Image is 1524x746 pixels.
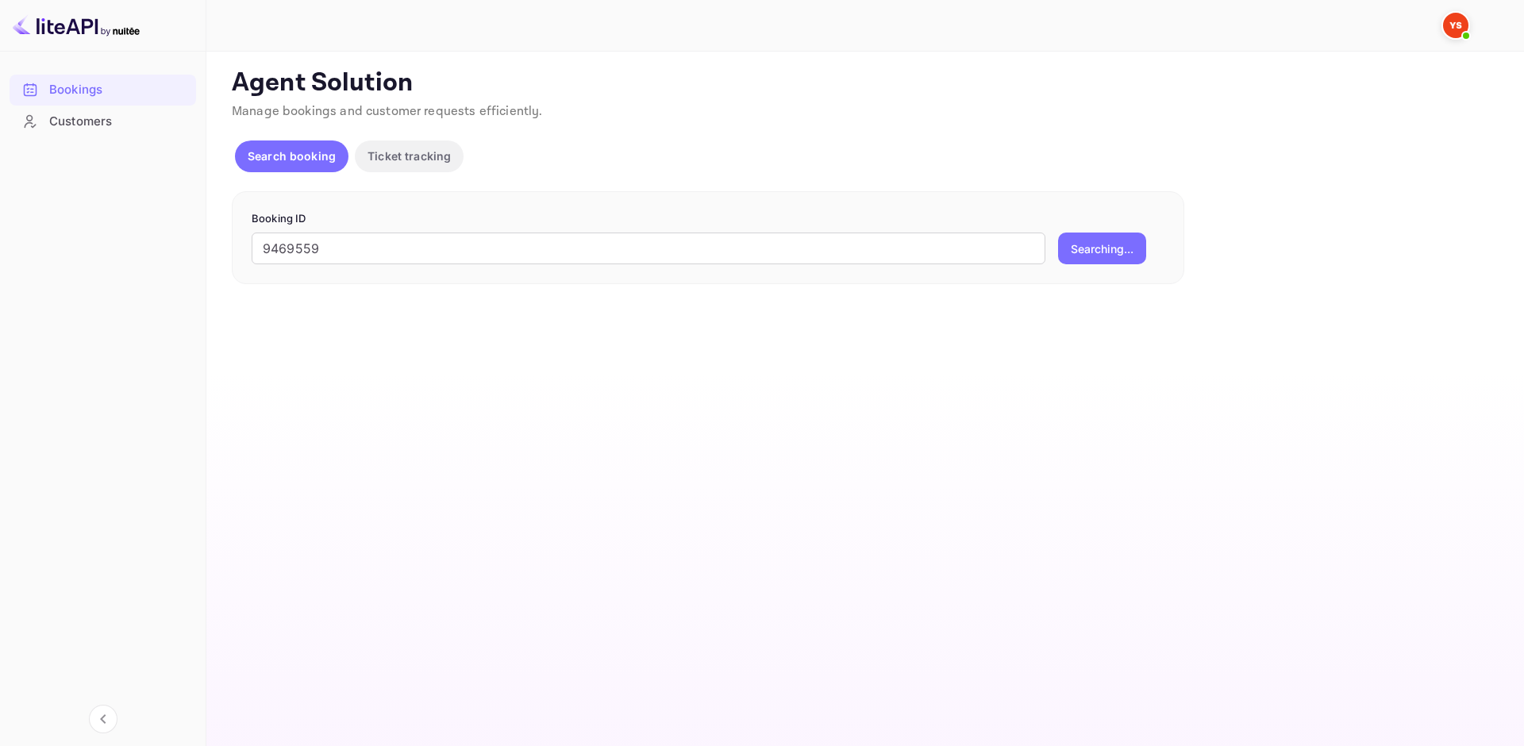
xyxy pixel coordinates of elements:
div: Bookings [10,75,196,106]
a: Bookings [10,75,196,104]
div: Customers [49,113,188,131]
div: Bookings [49,81,188,99]
img: Yandex Support [1443,13,1468,38]
button: Searching... [1058,233,1146,264]
p: Ticket tracking [368,148,451,164]
p: Search booking [248,148,336,164]
input: Enter Booking ID (e.g., 63782194) [252,233,1045,264]
div: Customers [10,106,196,137]
p: Agent Solution [232,67,1495,99]
a: Customers [10,106,196,136]
img: LiteAPI logo [13,13,140,38]
button: Collapse navigation [89,705,117,733]
p: Booking ID [252,211,1164,227]
span: Manage bookings and customer requests efficiently. [232,103,543,120]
